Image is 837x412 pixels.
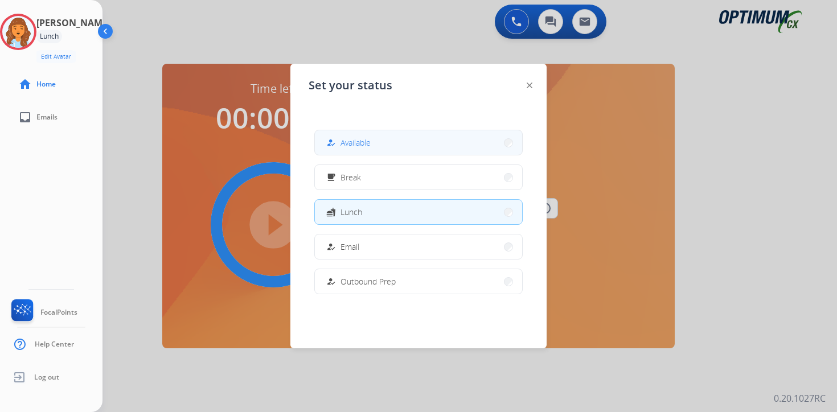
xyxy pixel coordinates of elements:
span: Home [36,80,56,89]
button: Email [315,234,522,259]
span: Email [340,241,359,253]
button: Break [315,165,522,189]
mat-icon: fastfood [326,207,336,217]
span: Emails [36,113,58,122]
span: Log out [34,373,59,382]
mat-icon: free_breakfast [326,172,336,182]
h3: [PERSON_NAME] [36,16,110,30]
div: Lunch [36,30,62,43]
mat-icon: how_to_reg [326,277,336,286]
span: Available [340,137,371,149]
span: Outbound Prep [340,275,396,287]
button: Edit Avatar [36,50,76,63]
img: avatar [2,16,34,48]
span: Lunch [340,206,362,218]
img: close-button [527,83,532,88]
span: Break [340,171,361,183]
mat-icon: home [18,77,32,91]
mat-icon: how_to_reg [326,242,336,252]
button: Lunch [315,200,522,224]
mat-icon: how_to_reg [326,138,336,147]
span: FocalPoints [40,308,77,317]
a: FocalPoints [9,299,77,326]
button: Outbound Prep [315,269,522,294]
p: 0.20.1027RC [774,392,826,405]
span: Set your status [309,77,392,93]
span: Help Center [35,340,74,349]
button: Available [315,130,522,155]
mat-icon: inbox [18,110,32,124]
